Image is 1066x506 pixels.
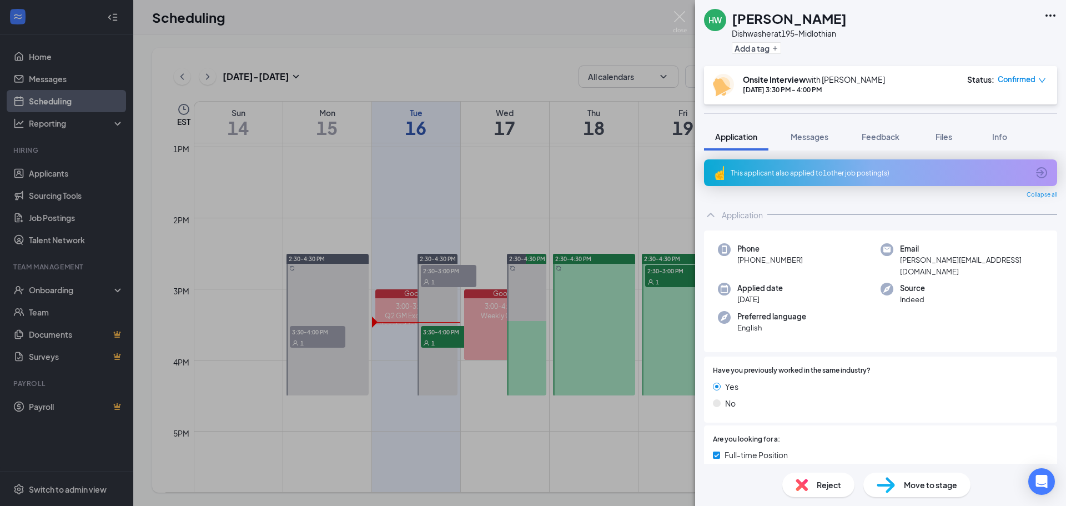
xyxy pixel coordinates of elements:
span: [PERSON_NAME][EMAIL_ADDRESS][DOMAIN_NAME] [900,254,1043,277]
span: down [1038,77,1046,84]
span: Are you looking for a: [713,434,780,445]
div: This applicant also applied to 1 other job posting(s) [731,168,1028,178]
span: Reject [817,479,841,491]
span: Full-time Position [725,449,788,461]
span: Phone [737,243,803,254]
span: English [737,322,806,333]
div: [DATE] 3:30 PM - 4:00 PM [743,85,885,94]
span: Preferred language [737,311,806,322]
span: Have you previously worked in the same industry? [713,365,871,376]
span: No [725,397,736,409]
b: Onsite Interview [743,74,806,84]
span: Files [936,132,952,142]
div: Dishwasher at 195-Midlothian [732,28,847,39]
span: Collapse all [1027,191,1057,199]
span: [PHONE_NUMBER] [737,254,803,265]
svg: Plus [772,45,778,52]
span: Source [900,283,925,294]
svg: Ellipses [1044,9,1057,22]
span: Email [900,243,1043,254]
button: PlusAdd a tag [732,42,781,54]
div: Status : [967,74,994,85]
span: Indeed [900,294,925,305]
span: Applied date [737,283,783,294]
span: Move to stage [904,479,957,491]
div: Open Intercom Messenger [1028,468,1055,495]
span: Confirmed [998,74,1035,85]
div: HW [708,14,722,26]
h1: [PERSON_NAME] [732,9,847,28]
div: with [PERSON_NAME] [743,74,885,85]
span: Yes [725,380,738,393]
svg: ChevronUp [704,208,717,222]
svg: ArrowCircle [1035,166,1048,179]
span: [DATE] [737,294,783,305]
span: Info [992,132,1007,142]
span: Application [715,132,757,142]
span: Messages [791,132,828,142]
span: Feedback [862,132,899,142]
div: Application [722,209,763,221]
